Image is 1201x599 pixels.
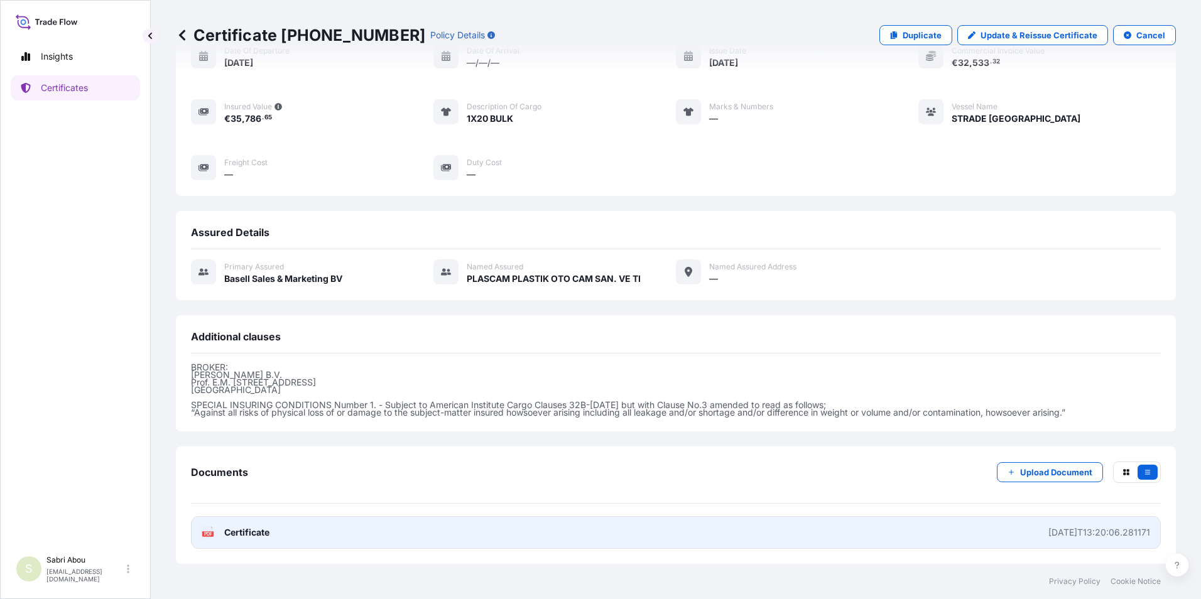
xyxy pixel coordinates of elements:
[25,563,33,575] span: S
[191,516,1161,549] a: PDFCertificate[DATE]T13:20:06.281171
[46,555,124,565] p: Sabri Abou
[903,29,942,41] p: Duplicate
[11,75,140,100] a: Certificates
[224,114,231,123] span: €
[262,116,264,120] span: .
[467,112,513,125] span: 1X20 BULK
[1020,466,1092,478] p: Upload Document
[879,25,952,45] a: Duplicate
[231,114,242,123] span: 35
[204,532,212,536] text: PDF
[41,50,73,63] p: Insights
[709,262,796,272] span: Named Assured Address
[467,168,476,181] span: —
[224,158,268,168] span: Freight Cost
[957,25,1108,45] a: Update & Reissue Certificate
[1136,29,1165,41] p: Cancel
[11,44,140,69] a: Insights
[191,364,1161,416] p: BROKER: [PERSON_NAME] B.V. Prof. E.M. [STREET_ADDRESS] [GEOGRAPHIC_DATA] SPECIAL INSURING CONDITI...
[997,462,1103,482] button: Upload Document
[430,29,485,41] p: Policy Details
[981,29,1097,41] p: Update & Reissue Certificate
[467,158,502,168] span: Duty Cost
[1048,526,1150,539] div: [DATE]T13:20:06.281171
[242,114,245,123] span: ,
[709,273,718,285] span: —
[224,526,269,539] span: Certificate
[41,82,88,94] p: Certificates
[46,568,124,583] p: [EMAIL_ADDRESS][DOMAIN_NAME]
[1113,25,1176,45] button: Cancel
[245,114,261,123] span: 786
[1049,576,1100,586] a: Privacy Policy
[467,262,523,272] span: Named Assured
[467,102,541,112] span: Description of cargo
[191,226,269,239] span: Assured Details
[224,168,233,181] span: —
[952,102,997,112] span: Vessel Name
[176,25,425,45] p: Certificate [PHONE_NUMBER]
[952,112,1080,125] span: STRADE [GEOGRAPHIC_DATA]
[224,262,284,272] span: Primary assured
[264,116,272,120] span: 65
[191,330,281,343] span: Additional clauses
[709,112,718,125] span: —
[467,273,641,285] span: PLASCAM PLASTIK OTO CAM SAN. VE TI
[224,102,272,112] span: Insured Value
[709,102,773,112] span: Marks & Numbers
[191,466,248,478] span: Documents
[224,273,342,285] span: Basell Sales & Marketing BV
[1111,576,1161,586] a: Cookie Notice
